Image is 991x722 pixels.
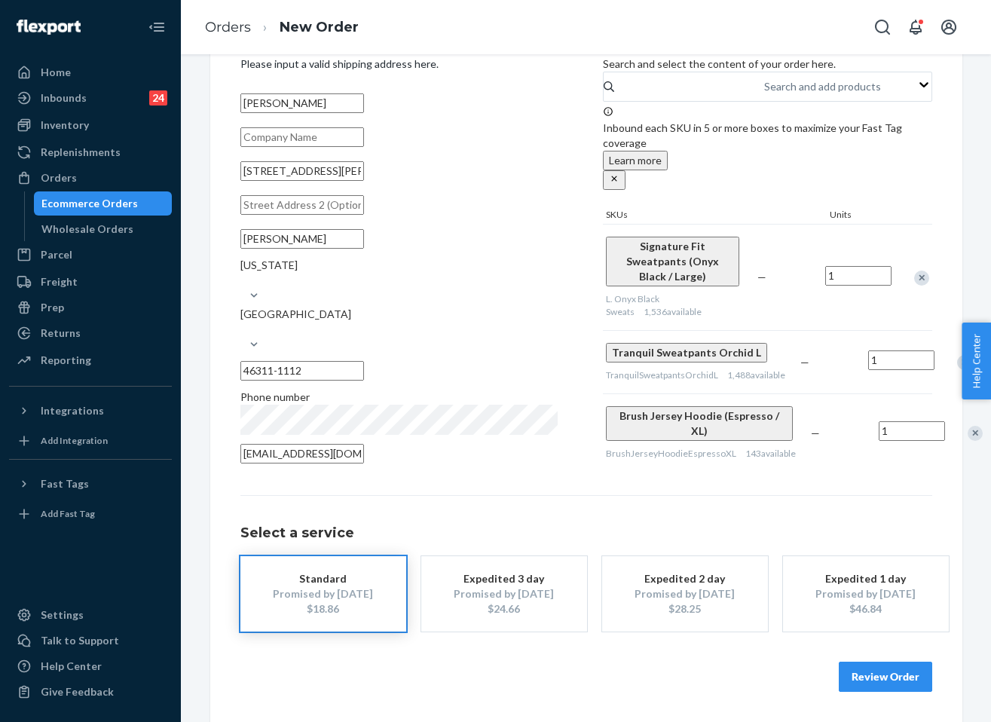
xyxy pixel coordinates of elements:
[625,586,745,601] div: Promised by [DATE]
[9,243,172,267] a: Parcel
[9,270,172,294] a: Freight
[9,113,172,137] a: Inventory
[240,258,558,273] div: [US_STATE]
[17,20,81,35] img: Flexport logo
[901,12,931,42] button: Open notifications
[867,12,898,42] button: Open Search Box
[757,271,766,283] span: —
[41,607,84,623] div: Settings
[745,448,796,459] span: 143 available
[41,222,133,237] div: Wholesale Orders
[444,601,564,616] div: $24.66
[193,5,371,50] ol: breadcrumbs
[764,79,881,94] div: Search and add products
[34,217,173,241] a: Wholesale Orders
[606,293,659,317] span: L. Onyx Black Sweats
[727,369,785,381] span: 1,488 available
[806,571,926,586] div: Expedited 1 day
[41,65,71,80] div: Home
[9,166,172,190] a: Orders
[41,476,89,491] div: Fast Tags
[644,306,702,317] span: 1,536 available
[9,629,172,653] a: Talk to Support
[280,19,359,35] a: New Order
[41,434,108,447] div: Add Integration
[41,684,114,699] div: Give Feedback
[149,90,167,106] div: 24
[783,556,949,632] button: Expedited 1 dayPromised by [DATE]$46.84
[240,444,364,463] input: Email (Only Required for International)
[41,145,121,160] div: Replenishments
[934,12,964,42] button: Open account menu
[957,355,972,370] div: Remove Item
[240,390,310,403] span: Phone number
[811,427,820,439] span: —
[240,556,406,632] button: StandardPromised by [DATE]$18.86
[9,399,172,423] button: Integrations
[9,680,172,704] button: Give Feedback
[41,659,102,674] div: Help Center
[868,350,934,370] input: Quantity
[41,118,89,133] div: Inventory
[9,60,172,84] a: Home
[9,140,172,164] a: Replenishments
[606,343,767,363] button: Tranquil Sweatpants Orchid L
[9,86,172,110] a: Inbounds24
[839,662,932,692] button: Review Order
[602,556,768,632] button: Expedited 2 dayPromised by [DATE]$28.25
[34,191,173,216] a: Ecommerce Orders
[9,348,172,372] a: Reporting
[806,601,926,616] div: $46.84
[263,571,384,586] div: Standard
[41,633,119,648] div: Talk to Support
[606,406,793,441] button: Brush Jersey Hoodie (Espresso / XL)
[962,323,991,399] button: Help Center
[603,151,668,170] button: Learn more
[41,403,104,418] div: Integrations
[806,586,926,601] div: Promised by [DATE]
[240,361,364,381] input: ZIP Code
[41,507,95,520] div: Add Fast Tag
[41,326,81,341] div: Returns
[240,195,364,215] input: Street Address 2 (Optional)
[626,240,719,283] span: Signature Fit Sweatpants (Onyx Black / Large)
[625,571,745,586] div: Expedited 2 day
[9,603,172,627] a: Settings
[240,322,242,337] input: [GEOGRAPHIC_DATA]
[603,170,625,190] button: close
[9,502,172,526] a: Add Fast Tag
[914,271,929,286] div: Remove Item
[41,353,91,368] div: Reporting
[41,170,77,185] div: Orders
[606,237,739,286] button: Signature Fit Sweatpants (Onyx Black / Large)
[800,356,809,369] span: —
[9,295,172,320] a: Prep
[9,472,172,496] button: Fast Tags
[603,106,932,190] div: Inbound each SKU in 5 or more boxes to maximize your Fast Tag coverage
[968,426,983,441] div: Remove Item
[825,266,892,286] input: Quantity
[9,321,172,345] a: Returns
[41,196,138,211] div: Ecommerce Orders
[879,421,945,441] input: Quantity
[240,229,364,249] input: City
[603,57,932,72] p: Search and select the content of your order here.
[625,601,745,616] div: $28.25
[41,300,64,315] div: Prep
[240,93,364,113] input: First & Last Name
[240,307,558,322] div: [GEOGRAPHIC_DATA]
[240,57,558,72] p: Please input a valid shipping address here.
[205,19,251,35] a: Orders
[263,586,384,601] div: Promised by [DATE]
[240,273,242,288] input: [US_STATE]
[9,429,172,453] a: Add Integration
[240,127,364,147] input: Company Name
[606,448,736,459] span: BrushJerseyHoodieEspressoXL
[41,247,72,262] div: Parcel
[827,208,895,224] div: Units
[41,90,87,106] div: Inbounds
[263,601,384,616] div: $18.86
[9,654,172,678] a: Help Center
[41,274,78,289] div: Freight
